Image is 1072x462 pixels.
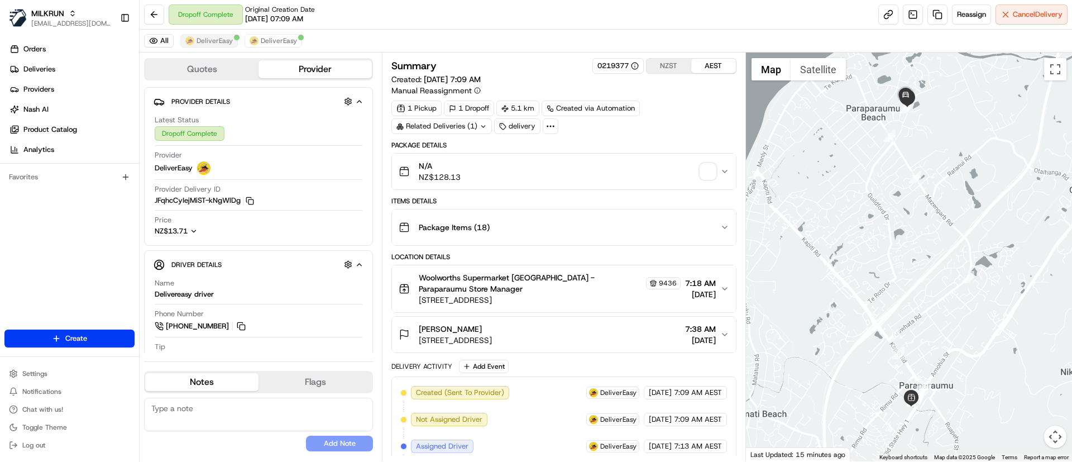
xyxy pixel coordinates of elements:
[245,34,302,47] button: DeliverEasy
[4,366,135,382] button: Settings
[65,334,87,344] span: Create
[1002,454,1017,460] a: Terms
[245,14,303,24] span: [DATE] 07:09 AM
[155,115,199,125] span: Latest Status
[185,36,194,45] img: delivereasy_logo.png
[391,85,481,96] button: Manual Reassignment
[391,61,437,71] h3: Summary
[31,19,111,28] button: [EMAIL_ADDRESS][DOMAIN_NAME]
[957,9,986,20] span: Reassign
[424,74,481,84] span: [DATE] 7:09 AM
[245,5,315,14] span: Original Creation Date
[391,197,736,206] div: Items Details
[392,209,735,245] button: Package Items (18)
[419,160,461,172] span: N/A
[589,388,598,397] img: delivereasy_logo.png
[261,36,297,45] span: DeliverEasy
[685,289,716,300] span: [DATE]
[996,4,1068,25] button: CancelDelivery
[674,388,722,398] span: 7:09 AM AEST
[391,85,472,96] span: Manual Reassignment
[155,320,247,332] a: [PHONE_NUMBER]
[392,265,735,312] button: Woolworths Supermarket [GEOGRAPHIC_DATA] - Paraparaumu Store Manager9436[STREET_ADDRESS]7:18 AM[D...
[659,279,677,288] span: 9436
[1044,58,1066,80] button: Toggle fullscreen view
[4,437,135,453] button: Log out
[419,172,461,183] span: NZ$128.13
[749,447,786,461] img: Google
[155,342,165,352] span: Tip
[259,60,372,78] button: Provider
[4,60,139,78] a: Deliveries
[154,92,363,111] button: Provider Details
[197,36,233,45] span: DeliverEasy
[542,101,640,116] a: Created via Automation
[419,222,490,233] span: Package Items ( 18 )
[416,388,504,398] span: Created (Sent To Provider)
[154,255,363,274] button: Driver Details
[649,415,672,425] span: [DATE]
[934,454,995,460] span: Map data ©2025 Google
[589,442,598,451] img: delivereasy_logo.png
[597,61,639,71] button: 0219377
[883,130,896,142] div: 1
[685,278,716,289] span: 7:18 AM
[4,420,135,435] button: Toggle Theme
[22,423,67,432] span: Toggle Theme
[1013,9,1063,20] span: Cancel Delivery
[888,328,900,341] div: 9
[23,145,54,155] span: Analytics
[145,60,259,78] button: Quotes
[392,154,735,189] button: N/ANZ$128.13
[600,415,636,424] span: DeliverEasy
[746,447,850,461] div: Last Updated: 15 minutes ago
[180,34,238,47] button: DeliverEasy
[250,36,259,45] img: delivereasy_logo.png
[155,196,254,206] button: JFqhcCyIejMiST-kNgWlDg
[22,369,47,378] span: Settings
[31,8,64,19] button: MILKRUN
[155,309,204,319] span: Phone Number
[23,104,49,115] span: Nash AI
[4,384,135,399] button: Notifications
[952,4,991,25] button: Reassign
[918,380,931,392] div: 7
[459,360,509,373] button: Add Event
[391,362,452,371] div: Delivery Activity
[155,226,188,236] span: NZ$13.71
[4,4,116,31] button: MILKRUNMILKRUN[EMAIL_ADDRESS][DOMAIN_NAME]
[649,388,672,398] span: [DATE]
[674,415,722,425] span: 7:09 AM AEST
[496,101,539,116] div: 5.1 km
[419,323,482,335] span: [PERSON_NAME]
[391,74,481,85] span: Created:
[916,386,929,398] div: 3
[155,278,174,288] span: Name
[444,101,494,116] div: 1 Dropoff
[155,226,253,236] button: NZ$13.71
[171,260,222,269] span: Driver Details
[4,121,139,139] a: Product Catalog
[145,373,259,391] button: Notes
[9,9,27,27] img: MILKRUN
[419,294,680,306] span: [STREET_ADDRESS]
[600,388,636,397] span: DeliverEasy
[392,317,735,353] button: [PERSON_NAME][STREET_ADDRESS]7:38 AM[DATE]
[416,441,468,451] span: Assigned Driver
[4,330,135,347] button: Create
[791,58,846,80] button: Show satellite imagery
[391,118,492,134] div: Related Deliveries (1)
[419,335,492,346] span: [STREET_ADDRESS]
[600,442,636,451] span: DeliverEasy
[892,347,904,359] div: 8
[674,441,722,451] span: 7:13 AM AEST
[4,101,139,118] a: Nash AI
[4,168,135,186] div: Favorites
[23,44,46,54] span: Orders
[155,289,214,299] div: Delivereasy driver
[259,373,372,391] button: Flags
[899,101,912,113] div: 11
[155,163,193,173] span: DeliverEasy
